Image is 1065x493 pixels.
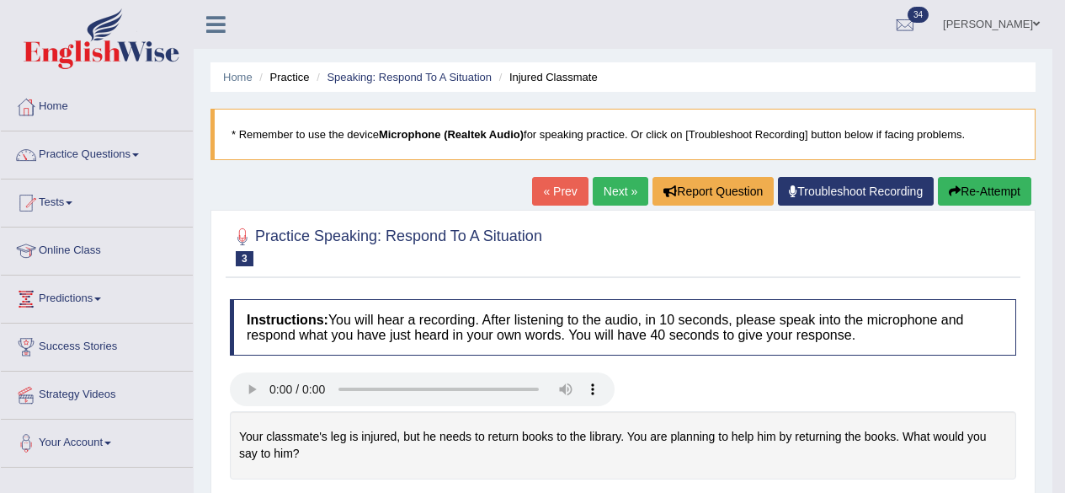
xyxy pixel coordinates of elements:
[938,177,1031,206] button: Re-Attempt
[327,71,492,83] a: Speaking: Respond To A Situation
[223,71,253,83] a: Home
[495,69,598,85] li: Injured Classmate
[1,276,193,318] a: Predictions
[1,180,193,222] a: Tests
[255,69,309,85] li: Practice
[230,299,1016,356] h4: You will hear a recording. After listening to the audio, in 10 seconds, please speak into the mic...
[532,177,588,206] a: « Prev
[247,313,328,327] b: Instructions:
[230,224,542,266] h2: Practice Speaking: Respond To A Situation
[210,109,1036,160] blockquote: * Remember to use the device for speaking practice. Or click on [Troubleshoot Recording] button b...
[908,7,929,23] span: 34
[1,372,193,414] a: Strategy Videos
[1,228,193,270] a: Online Class
[379,128,524,141] b: Microphone (Realtek Audio)
[593,177,648,206] a: Next »
[778,177,934,206] a: Troubleshoot Recording
[1,131,193,174] a: Practice Questions
[652,177,774,206] button: Report Question
[1,324,193,366] a: Success Stories
[236,251,253,266] span: 3
[230,411,1016,480] div: Your classmate's leg is injured, but he needs to return books to the library. You are planning to...
[1,83,193,126] a: Home
[1,420,193,462] a: Your Account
